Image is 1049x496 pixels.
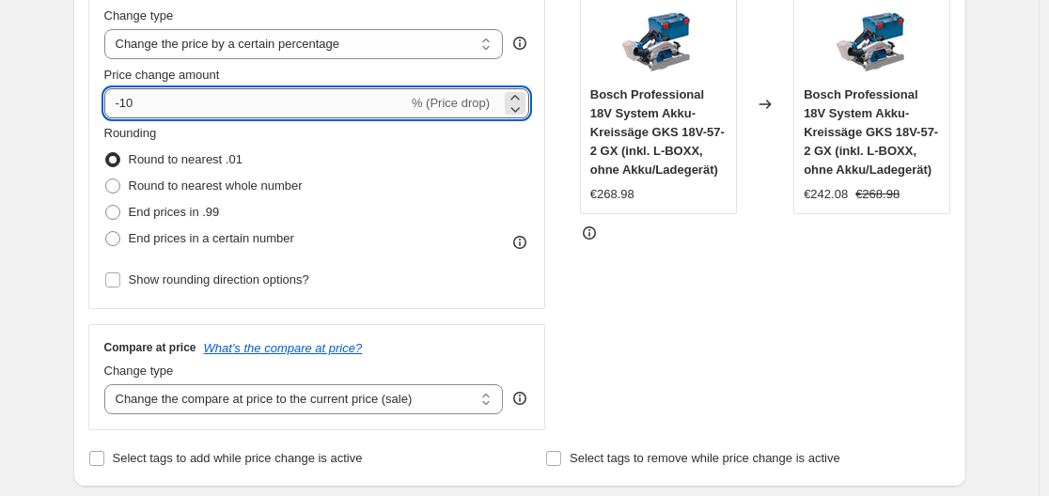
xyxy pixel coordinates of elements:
[510,34,529,53] div: help
[129,152,243,166] span: Round to nearest .01
[204,341,363,355] button: What's the compare at price?
[804,87,938,177] span: Bosch Professional 18V System Akku-Kreissäge GKS 18V-57-2 GX (inkl. L-BOXX, ohne Akku/Ladegerät)
[855,185,900,204] strike: €268.98
[510,389,529,408] div: help
[104,364,174,378] span: Change type
[620,5,696,80] img: 61AjUYOu_cL_80x.jpg
[129,205,220,219] span: End prices in .99
[590,87,725,177] span: Bosch Professional 18V System Akku-Kreissäge GKS 18V-57-2 GX (inkl. L-BOXX, ohne Akku/Ladegerät)
[804,185,848,204] div: €242.08
[104,68,220,82] span: Price change amount
[104,88,408,118] input: -15
[104,126,157,140] span: Rounding
[129,272,309,287] span: Show rounding direction options?
[129,178,303,193] span: Round to nearest whole number
[590,185,634,204] div: €268.98
[412,96,490,110] span: % (Price drop)
[570,451,840,465] span: Select tags to remove while price change is active
[104,340,196,355] h3: Compare at price
[113,451,363,465] span: Select tags to add while price change is active
[129,231,294,245] span: End prices in a certain number
[835,5,910,80] img: 61AjUYOu_cL_80x.jpg
[104,8,174,23] span: Change type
